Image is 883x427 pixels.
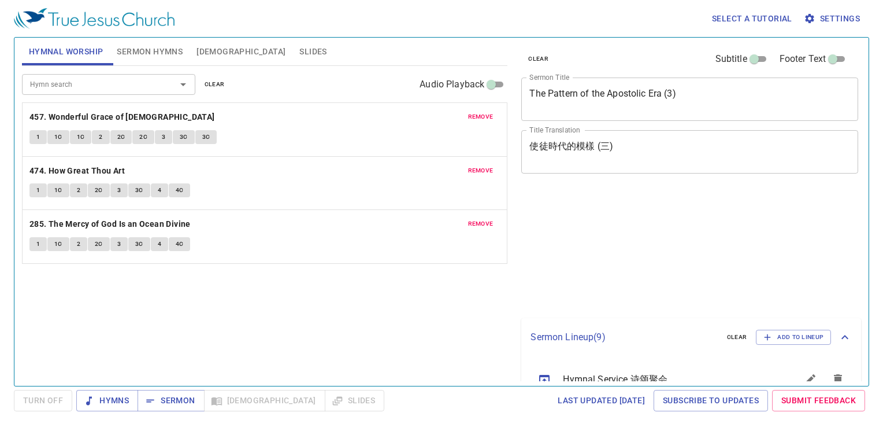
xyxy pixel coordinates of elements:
[781,393,856,408] span: Submit Feedback
[29,110,217,124] button: 457. Wonderful Grace of [DEMOGRAPHIC_DATA]
[110,237,128,251] button: 3
[110,130,132,144] button: 2C
[517,186,792,314] iframe: from-child
[553,390,650,411] a: Last updated [DATE]
[29,45,103,59] span: Hymnal Worship
[461,110,500,124] button: remove
[77,132,85,142] span: 1C
[180,132,188,142] span: 3C
[663,393,759,408] span: Subscribe to Updates
[95,185,103,196] span: 2C
[29,217,191,231] b: 285. The Mercy of God Is an Ocean Divine
[175,76,191,93] button: Open
[468,219,494,229] span: remove
[763,332,823,343] span: Add to Lineup
[529,88,850,110] textarea: The Pattern of the Apostolic Era (3)
[528,54,548,64] span: clear
[563,373,769,386] span: Hymnal Service 诗颂聚会
[205,79,225,90] span: clear
[468,165,494,176] span: remove
[720,330,754,344] button: clear
[70,237,87,251] button: 2
[198,78,232,91] button: clear
[461,164,500,178] button: remove
[173,130,195,144] button: 3C
[420,78,484,91] span: Audio Playback
[29,237,47,251] button: 1
[158,185,161,196] span: 4
[707,8,797,30] button: Select a tutorial
[88,183,110,197] button: 2C
[654,390,768,411] a: Subscribe to Updates
[727,332,747,343] span: clear
[135,239,143,249] span: 3C
[70,130,92,144] button: 1C
[468,112,494,122] span: remove
[14,8,175,29] img: True Jesus Church
[54,132,62,142] span: 1C
[76,390,138,411] button: Hymns
[806,12,860,26] span: Settings
[802,8,865,30] button: Settings
[77,239,80,249] span: 2
[202,132,210,142] span: 3C
[135,185,143,196] span: 3C
[117,45,183,59] span: Sermon Hymns
[195,130,217,144] button: 3C
[117,185,121,196] span: 3
[521,318,861,356] div: Sermon Lineup(9)clearAdd to Lineup
[529,141,850,163] textarea: 使徒時代的模樣 (三)
[47,130,69,144] button: 1C
[128,237,150,251] button: 3C
[29,217,192,231] button: 285. The Mercy of God Is an Ocean Divine
[196,45,285,59] span: [DEMOGRAPHIC_DATA]
[99,132,102,142] span: 2
[36,132,40,142] span: 1
[756,330,831,345] button: Add to Lineup
[772,390,865,411] a: Submit Feedback
[715,52,747,66] span: Subtitle
[128,183,150,197] button: 3C
[86,393,129,408] span: Hymns
[29,183,47,197] button: 1
[95,239,103,249] span: 2C
[176,239,184,249] span: 4C
[299,45,327,59] span: Slides
[117,239,121,249] span: 3
[29,164,127,178] button: 474. How Great Thou Art
[139,132,147,142] span: 2C
[461,217,500,231] button: remove
[29,164,125,178] b: 474. How Great Thou Art
[162,132,165,142] span: 3
[151,183,168,197] button: 4
[29,110,215,124] b: 457. Wonderful Grace of [DEMOGRAPHIC_DATA]
[530,330,717,344] p: Sermon Lineup ( 9 )
[36,239,40,249] span: 1
[521,52,555,66] button: clear
[70,183,87,197] button: 2
[29,130,47,144] button: 1
[712,12,792,26] span: Select a tutorial
[147,393,195,408] span: Sermon
[54,185,62,196] span: 1C
[47,183,69,197] button: 1C
[36,185,40,196] span: 1
[176,185,184,196] span: 4C
[151,237,168,251] button: 4
[169,237,191,251] button: 4C
[169,183,191,197] button: 4C
[117,132,125,142] span: 2C
[88,237,110,251] button: 2C
[132,130,154,144] button: 2C
[155,130,172,144] button: 3
[110,183,128,197] button: 3
[47,237,69,251] button: 1C
[54,239,62,249] span: 1C
[77,185,80,196] span: 2
[92,130,109,144] button: 2
[780,52,826,66] span: Footer Text
[158,239,161,249] span: 4
[558,393,645,408] span: Last updated [DATE]
[138,390,204,411] button: Sermon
